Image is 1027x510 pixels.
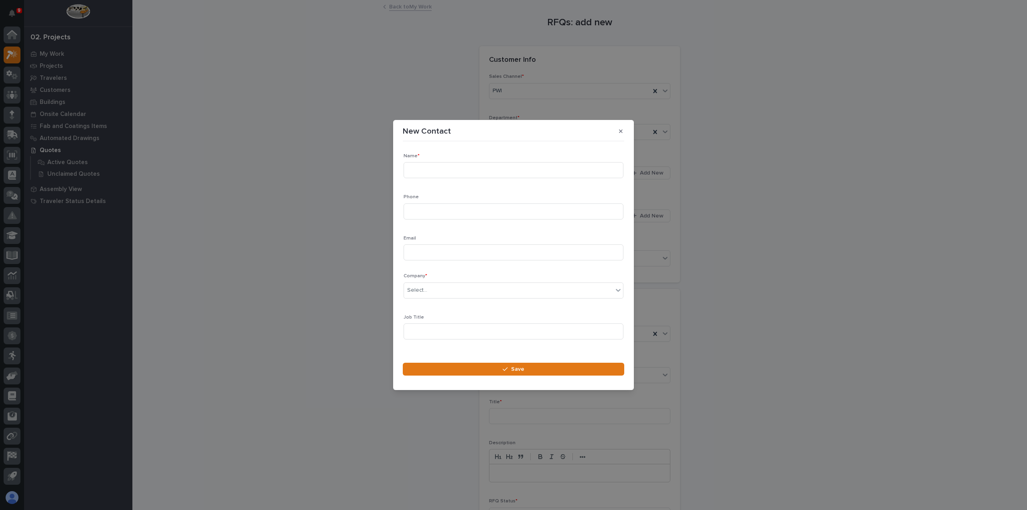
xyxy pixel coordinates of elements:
span: Company [404,274,427,278]
div: Select... [407,286,427,295]
span: Save [511,366,524,373]
button: Save [403,363,624,376]
span: Phone [404,195,419,199]
span: Email [404,236,416,241]
span: Name [404,154,420,158]
p: New Contact [403,126,451,136]
span: Job Title [404,315,424,320]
